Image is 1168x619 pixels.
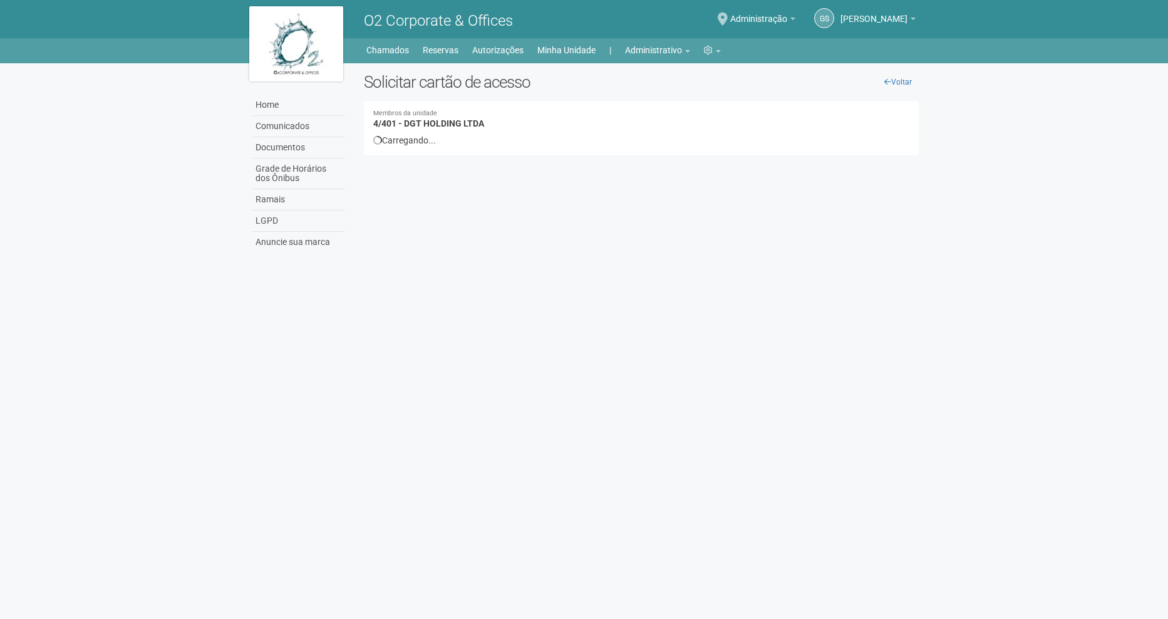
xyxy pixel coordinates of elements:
[814,8,834,28] a: GS
[609,41,611,59] a: |
[364,73,919,91] h2: Solicitar cartão de acesso
[537,41,596,59] a: Minha Unidade
[373,135,910,146] div: Carregando...
[366,41,409,59] a: Chamados
[252,211,345,232] a: LGPD
[704,41,721,59] a: Configurações
[252,137,345,159] a: Documentos
[625,41,690,59] a: Administrativo
[472,41,524,59] a: Autorizações
[252,95,345,116] a: Home
[840,16,916,26] a: [PERSON_NAME]
[423,41,458,59] a: Reservas
[252,159,345,189] a: Grade de Horários dos Ônibus
[730,16,795,26] a: Administração
[730,2,787,24] span: Administração
[877,73,919,91] a: Voltar
[840,2,907,24] span: Gabriela Souza
[252,232,345,252] a: Anuncie sua marca
[373,110,910,117] small: Membros da unidade
[252,189,345,211] a: Ramais
[252,116,345,137] a: Comunicados
[249,6,343,81] img: logo.jpg
[373,110,910,128] h4: 4/401 - DGT HOLDING LTDA
[364,12,513,29] span: O2 Corporate & Offices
